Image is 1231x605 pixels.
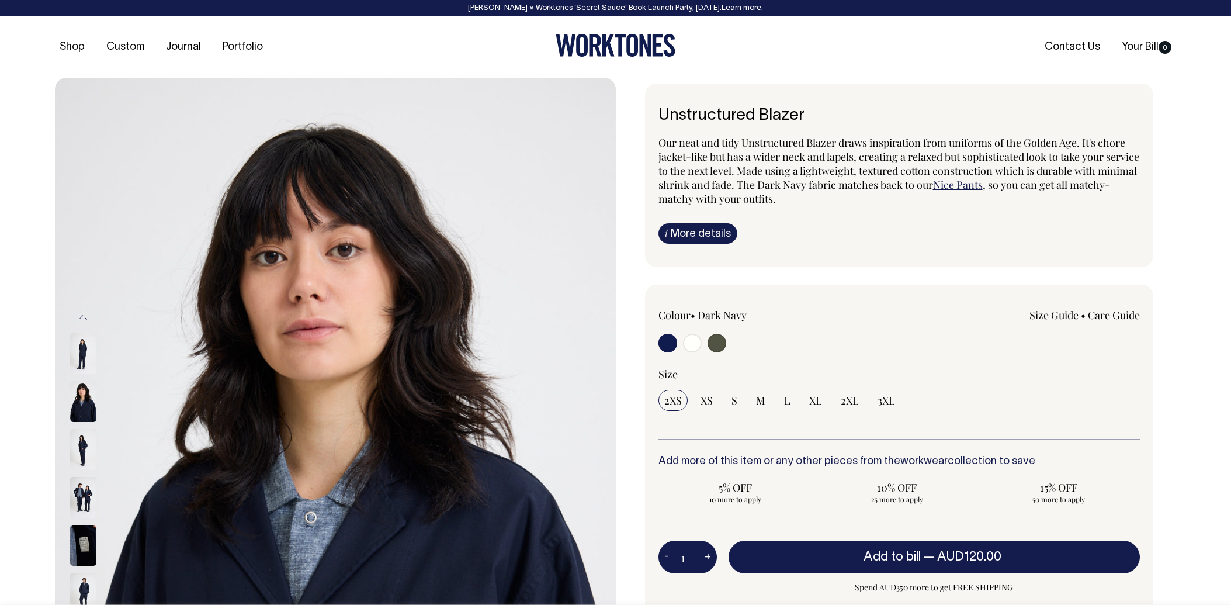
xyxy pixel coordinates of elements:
[987,495,1131,504] span: 50 more to apply
[699,545,717,569] button: +
[658,390,688,411] input: 2XS
[729,580,1140,594] span: Spend AUD350 more to get FREE SHIPPING
[803,390,828,411] input: XL
[664,495,807,504] span: 10 more to apply
[1029,308,1079,322] a: Size Guide
[729,541,1140,573] button: Add to bill —AUD120.00
[982,477,1136,507] input: 15% OFF 50 more to apply
[820,477,975,507] input: 10% OFF 25 more to apply
[102,37,149,57] a: Custom
[872,390,901,411] input: 3XL
[937,551,1001,563] span: AUD120.00
[70,429,96,470] img: dark-navy
[658,223,737,244] a: iMore details
[1159,41,1171,54] span: 0
[665,227,668,239] span: i
[218,37,268,57] a: Portfolio
[1081,308,1086,322] span: •
[12,4,1219,12] div: [PERSON_NAME] × Worktones ‘Secret Sauce’ Book Launch Party, [DATE]. .
[70,333,96,374] img: dark-navy
[664,393,682,407] span: 2XS
[701,393,713,407] span: XS
[1040,37,1105,57] a: Contact Us
[695,390,719,411] input: XS
[750,390,771,411] input: M
[658,136,1139,192] span: Our neat and tidy Unstructured Blazer draws inspiration from uniforms of the Golden Age. It's cho...
[664,480,807,495] span: 5% OFF
[726,390,743,411] input: S
[1088,308,1140,322] a: Care Guide
[74,305,92,331] button: Previous
[878,393,895,407] span: 3XL
[70,381,96,422] img: dark-navy
[55,37,89,57] a: Shop
[987,480,1131,495] span: 15% OFF
[658,107,1140,125] h1: Unstructured Blazer
[784,393,790,407] span: L
[809,393,822,407] span: XL
[658,308,851,322] div: Colour
[731,393,737,407] span: S
[933,178,983,192] a: Nice Pants
[70,477,96,518] img: dark-navy
[1117,37,1176,57] a: Your Bill0
[698,308,747,322] label: Dark Navy
[658,545,675,569] button: -
[722,5,761,12] a: Learn more
[70,525,96,566] img: dark-navy
[864,551,921,563] span: Add to bill
[161,37,206,57] a: Journal
[826,495,969,504] span: 25 more to apply
[778,390,796,411] input: L
[756,393,765,407] span: M
[658,178,1110,206] span: , so you can get all matchy-matchy with your outfits.
[658,456,1140,468] h6: Add more of this item or any other pieces from the collection to save
[835,390,865,411] input: 2XL
[900,457,948,466] a: workwear
[691,308,695,322] span: •
[658,477,813,507] input: 5% OFF 10 more to apply
[924,551,1004,563] span: —
[841,393,859,407] span: 2XL
[658,367,1140,381] div: Size
[826,480,969,495] span: 10% OFF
